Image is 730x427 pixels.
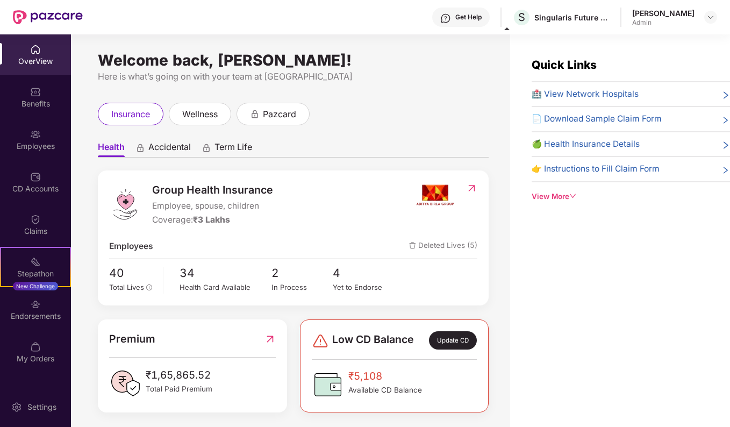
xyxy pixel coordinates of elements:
[30,257,41,267] img: svg+xml;base64,PHN2ZyB4bWxucz0iaHR0cDovL3d3dy53My5vcmcvMjAwMC9zdmciIHdpZHRoPSIyMSIgaGVpZ2h0PSIyMC...
[271,264,333,282] span: 2
[30,172,41,182] img: svg+xml;base64,PHN2ZyBpZD0iQ0RfQWNjb3VudHMiIGRhdGEtbmFtZT0iQ0QgQWNjb3VudHMiIHhtbG5zPSJodHRwOi8vd3...
[518,11,525,24] span: S
[98,56,489,65] div: Welcome back, [PERSON_NAME]!
[263,108,296,121] span: pazcard
[333,264,394,282] span: 4
[532,58,597,72] span: Quick Links
[455,13,482,22] div: Get Help
[532,191,730,202] div: View More
[13,282,58,290] div: New Challenge
[532,112,662,125] span: 📄 Download Sample Claim Form
[146,383,212,395] span: Total Paid Premium
[415,182,455,209] img: insurerIcon
[98,70,489,83] div: Here is what’s going on with your team at [GEOGRAPHIC_DATA]
[312,368,344,401] img: CDBalanceIcon
[532,88,639,101] span: 🏥 View Network Hospitals
[632,18,695,27] div: Admin
[148,141,191,157] span: Accidental
[135,143,145,152] div: animation
[30,87,41,97] img: svg+xml;base64,PHN2ZyBpZD0iQmVuZWZpdHMiIHhtbG5zPSJodHRwOi8vd3d3LnczLm9yZy8yMDAwL3N2ZyIgd2lkdGg9Ij...
[532,138,640,151] span: 🍏 Health Insurance Details
[109,283,144,291] span: Total Lives
[146,284,153,291] span: info-circle
[109,367,141,400] img: PaidPremiumIcon
[409,240,477,253] span: Deleted Lives (5)
[250,109,260,118] div: animation
[152,182,273,198] span: Group Health Insurance
[312,332,329,350] img: svg+xml;base64,PHN2ZyBpZD0iRGFuZ2VyLTMyeDMyIiB4bWxucz0iaHR0cDovL3d3dy53My5vcmcvMjAwMC9zdmciIHdpZH...
[333,282,394,293] div: Yet to Endorse
[632,8,695,18] div: [PERSON_NAME]
[109,240,153,253] span: Employees
[30,341,41,352] img: svg+xml;base64,PHN2ZyBpZD0iTXlfT3JkZXJzIiBkYXRhLW5hbWU9Ik15IE9yZGVycyIgeG1sbnM9Imh0dHA6Ly93d3cudz...
[532,162,660,175] span: 👉 Instructions to Fill Claim Form
[182,108,218,121] span: wellness
[109,188,141,220] img: logo
[271,282,333,293] div: In Process
[409,242,416,249] img: deleteIcon
[109,331,155,347] span: Premium
[569,193,577,200] span: down
[152,213,273,226] div: Coverage:
[466,183,477,194] img: RedirectIcon
[348,385,422,396] span: Available CD Balance
[214,141,252,157] span: Term Life
[332,331,414,350] span: Low CD Balance
[193,215,230,225] span: ₹3 Lakhs
[721,165,730,175] span: right
[534,12,610,23] div: Singularis Future Serv India Private Limited
[721,115,730,125] span: right
[146,367,212,383] span: ₹1,65,865.52
[30,44,41,55] img: svg+xml;base64,PHN2ZyBpZD0iSG9tZSIgeG1sbnM9Imh0dHA6Ly93d3cudzMub3JnLzIwMDAvc3ZnIiB3aWR0aD0iMjAiIG...
[30,129,41,140] img: svg+xml;base64,PHN2ZyBpZD0iRW1wbG95ZWVzIiB4bWxucz0iaHR0cDovL3d3dy53My5vcmcvMjAwMC9zdmciIHdpZHRoPS...
[30,214,41,225] img: svg+xml;base64,PHN2ZyBpZD0iQ2xhaW0iIHhtbG5zPSJodHRwOi8vd3d3LnczLm9yZy8yMDAwL3N2ZyIgd2lkdGg9IjIwIi...
[721,140,730,151] span: right
[111,108,150,121] span: insurance
[202,143,211,152] div: animation
[440,13,451,24] img: svg+xml;base64,PHN2ZyBpZD0iSGVscC0zMngzMiIgeG1sbnM9Imh0dHA6Ly93d3cudzMub3JnLzIwMDAvc3ZnIiB3aWR0aD...
[11,402,22,412] img: svg+xml;base64,PHN2ZyBpZD0iU2V0dGluZy0yMHgyMCIgeG1sbnM9Imh0dHA6Ly93d3cudzMub3JnLzIwMDAvc3ZnIiB3aW...
[152,200,273,212] span: Employee, spouse, children
[264,331,276,347] img: RedirectIcon
[13,10,83,24] img: New Pazcare Logo
[24,402,60,412] div: Settings
[180,282,271,293] div: Health Card Available
[348,368,422,385] span: ₹5,108
[98,141,125,157] span: Health
[180,264,271,282] span: 34
[1,268,70,279] div: Stepathon
[30,299,41,310] img: svg+xml;base64,PHN2ZyBpZD0iRW5kb3JzZW1lbnRzIiB4bWxucz0iaHR0cDovL3d3dy53My5vcmcvMjAwMC9zdmciIHdpZH...
[721,90,730,101] span: right
[429,331,477,350] div: Update CD
[706,13,715,22] img: svg+xml;base64,PHN2ZyBpZD0iRHJvcGRvd24tMzJ4MzIiIHhtbG5zPSJodHRwOi8vd3d3LnczLm9yZy8yMDAwL3N2ZyIgd2...
[109,264,155,282] span: 40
